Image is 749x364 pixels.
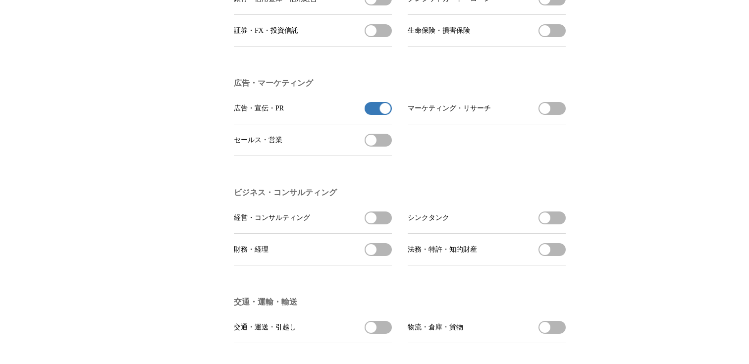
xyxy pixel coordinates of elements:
span: 経営・コンサルティング [234,213,310,222]
h3: ビジネス・コンサルティング [234,188,566,198]
span: 物流・倉庫・貨物 [408,323,463,332]
span: 生命保険・損害保険 [408,26,470,35]
span: 財務・経理 [234,245,268,254]
span: 交通・運送・引越し [234,323,296,332]
span: セールス・営業 [234,136,282,145]
span: マーケティング・リサーチ [408,104,491,113]
span: 証券・FX・投資信託 [234,26,298,35]
span: 広告・宣伝・PR [234,104,284,113]
h3: 広告・マーケティング [234,78,566,89]
span: シンクタンク [408,213,449,222]
span: 法務・特許・知的財産 [408,245,477,254]
h3: 交通・運輸・輸送 [234,297,566,308]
